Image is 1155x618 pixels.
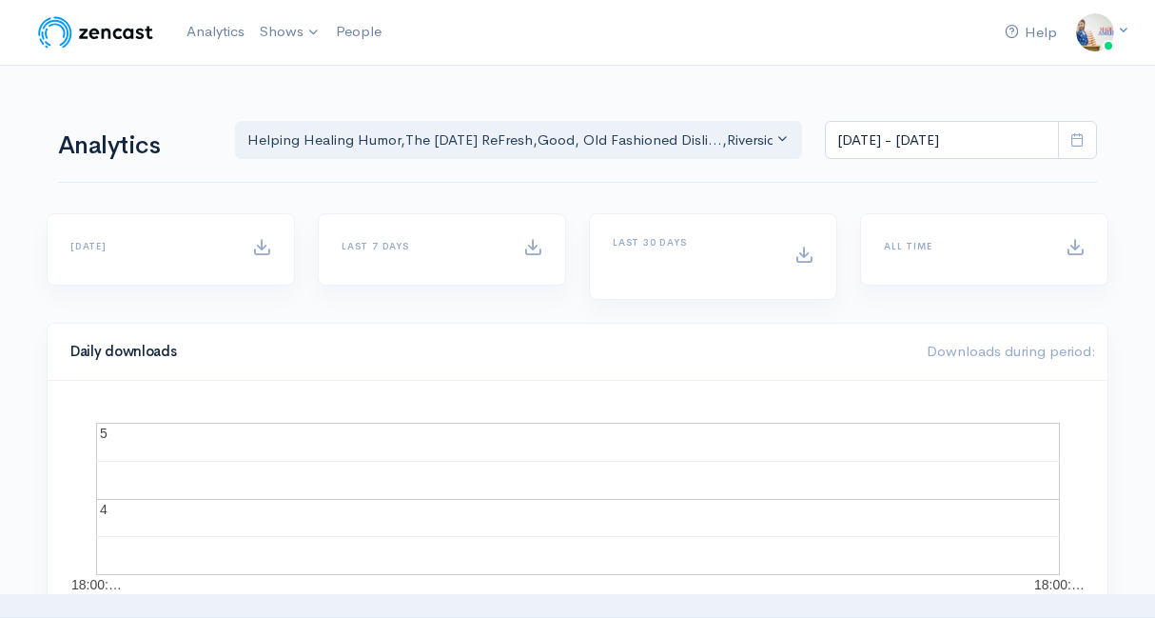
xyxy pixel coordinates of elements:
h6: Last 7 days [342,241,500,251]
h1: Analytics [58,132,212,160]
h4: Daily downloads [70,344,904,360]
text: 18:00:… [1034,577,1085,592]
a: Shows [252,11,328,53]
img: ... [1076,13,1114,51]
a: Help [997,12,1065,53]
span: Downloads during period: [927,342,1096,360]
a: Analytics [179,11,252,52]
button: Helping Healing Humor, The Friday ReFresh, Good, Old Fashioned Disli..., Riverside Knight Lights [235,121,802,160]
h6: [DATE] [70,241,229,251]
text: 18:00:… [71,577,122,592]
h6: Last 30 days [613,237,772,248]
img: ZenCast Logo [35,13,156,51]
h6: All time [884,241,1043,251]
a: People [328,11,389,52]
svg: A chart. [70,404,1085,594]
text: 5 [100,426,108,441]
text: 4 [100,502,108,517]
div: Helping Healing Humor , The [DATE] ReFresh , Good, Old Fashioned Disli... , Riverside Knight Lights [247,130,773,151]
input: analytics date range selector [825,121,1059,160]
